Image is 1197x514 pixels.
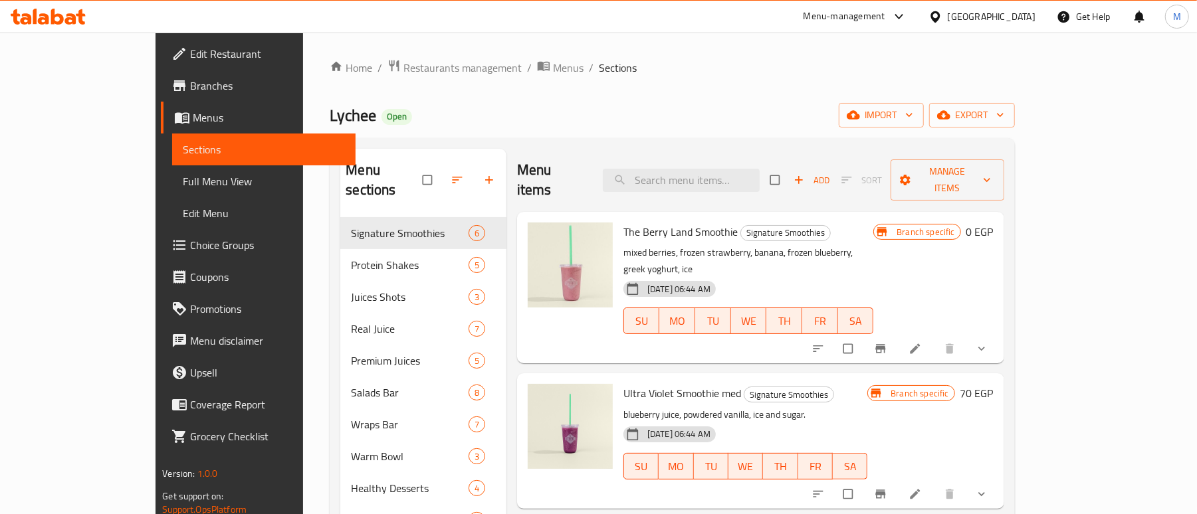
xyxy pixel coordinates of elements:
[190,333,345,349] span: Menu disclaimer
[469,291,485,303] span: 3
[589,60,594,76] li: /
[909,342,925,355] a: Edit menu item
[161,70,356,102] a: Branches
[469,353,485,369] div: items
[190,269,345,285] span: Coupons
[929,103,1015,128] button: export
[351,225,468,241] span: Signature Smoothies
[838,457,862,476] span: SA
[804,457,827,476] span: FR
[623,406,867,423] p: blueberry juice, powdered vanilla, ice and sugar.
[768,457,792,476] span: TH
[553,60,584,76] span: Menus
[838,307,874,334] button: SA
[695,307,731,334] button: TU
[351,480,468,496] span: Healthy Desserts
[623,307,660,334] button: SU
[948,9,1035,24] div: [GEOGRAPHIC_DATA]
[766,307,802,334] button: TH
[469,448,485,464] div: items
[190,78,345,94] span: Branches
[642,283,716,296] span: [DATE] 06:44 AM
[623,222,738,242] span: The Berry Land Smoothie
[975,342,988,355] svg: Show Choices
[731,307,767,334] button: WE
[599,60,637,76] span: Sections
[623,244,873,278] p: mixed berries, frozen strawberry, banana, frozen blueberry, greek yoghurt, ice
[475,165,506,195] button: Add section
[734,457,758,476] span: WE
[537,59,584,76] a: Menus
[469,355,485,367] span: 5
[162,487,223,505] span: Get support on:
[190,396,345,412] span: Coverage Report
[967,334,999,363] button: show more
[351,416,468,432] div: Wraps Bar
[172,133,356,165] a: Sections
[162,465,195,482] span: Version:
[891,159,1004,201] button: Manage items
[901,163,994,197] span: Manage items
[161,102,356,133] a: Menus
[664,457,688,476] span: MO
[351,448,468,464] div: Warm Bowl
[843,311,869,331] span: SA
[772,311,797,331] span: TH
[762,167,790,193] span: Select section
[469,450,485,463] span: 3
[804,9,885,25] div: Menu-management
[378,60,382,76] li: /
[833,170,891,191] span: Select section first
[833,453,867,479] button: SA
[728,453,763,479] button: WE
[161,38,356,70] a: Edit Restaurant
[351,257,468,273] div: Protein Shakes
[190,365,345,381] span: Upsell
[629,457,653,476] span: SU
[351,321,468,337] span: Real Juice
[744,387,833,402] span: Signature Smoothies
[161,229,356,261] a: Choice Groups
[172,165,356,197] a: Full Menu View
[665,311,690,331] span: MO
[835,336,863,361] span: Select to update
[190,237,345,253] span: Choice Groups
[967,479,999,509] button: show more
[193,110,345,126] span: Menus
[866,334,898,363] button: Branch-specific-item
[183,205,345,221] span: Edit Menu
[340,217,506,249] div: Signature Smoothies6
[736,311,762,331] span: WE
[161,325,356,357] a: Menu disclaimer
[190,301,345,317] span: Promotions
[161,261,356,293] a: Coupons
[351,289,468,305] span: Juices Shots
[808,311,833,331] span: FR
[891,226,960,238] span: Branch specific
[415,167,443,193] span: Select all sections
[935,334,967,363] button: delete
[517,160,587,200] h2: Menu items
[469,323,485,335] span: 7
[197,465,218,482] span: 1.0.0
[528,222,613,307] img: The Berry Land Smoothie
[790,170,833,191] button: Add
[469,386,485,399] span: 8
[866,479,898,509] button: Branch-specific-item
[790,170,833,191] span: Add item
[469,321,485,337] div: items
[527,60,532,76] li: /
[794,173,829,188] span: Add
[469,259,485,272] span: 5
[629,311,655,331] span: SU
[804,334,835,363] button: sort-choices
[387,59,522,76] a: Restaurants management
[603,169,760,192] input: search
[763,453,798,479] button: TH
[694,453,728,479] button: TU
[909,487,925,501] a: Edit menu item
[183,141,345,157] span: Sections
[966,222,994,241] h6: 0 EGP
[330,59,1014,76] nav: breadcrumb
